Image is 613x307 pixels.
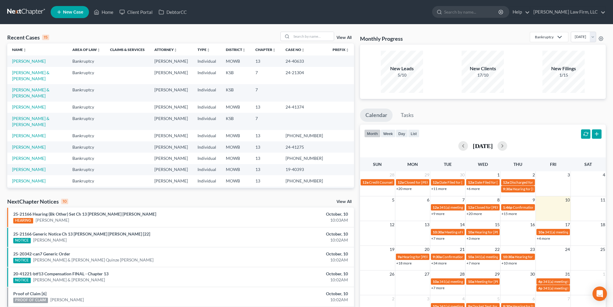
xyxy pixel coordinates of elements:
a: [PERSON_NAME] & [PERSON_NAME] [33,277,105,283]
span: New Case [63,10,83,14]
span: 9:30a [503,187,512,191]
a: [PERSON_NAME] & [PERSON_NAME] Quinze [PERSON_NAME] [33,257,153,263]
a: +11 more [431,186,447,191]
td: 13 [251,102,281,113]
td: Bankruptcy [68,187,105,204]
a: [PERSON_NAME] [33,237,67,243]
span: 31 [564,271,570,278]
div: PROOF OF CLAIM [13,298,48,303]
input: Search by name... [444,6,499,17]
td: MOWB [221,175,251,186]
a: Attorneyunfold_more [154,47,177,52]
td: 13 [251,55,281,67]
td: Individual [193,84,221,101]
span: 29 [424,171,430,179]
td: Individual [193,175,221,186]
td: KSB [221,113,251,130]
a: [PERSON_NAME] Law Firm, LLC [530,7,605,17]
a: Typeunfold_more [197,47,210,52]
span: Date Filed for [PERSON_NAME] & [PERSON_NAME] [475,180,557,185]
i: unfold_more [242,48,246,52]
td: Bankruptcy [68,84,105,101]
a: +7 more [466,261,480,265]
span: 12a [433,180,439,185]
a: DebtorCC [156,7,190,17]
span: 7 [462,196,465,204]
span: 4 [602,171,606,179]
div: NOTICE [13,258,31,263]
a: Proof of Claim [6] [13,291,46,296]
i: unfold_more [346,48,349,52]
span: 1:46p [503,205,512,210]
span: 341(a) meeting for Bar K Holdings, LLC [545,230,606,234]
span: Confirmation hearing for Apple Central KC [513,205,580,210]
span: 17 [564,221,570,228]
span: Hearing for [PERSON_NAME] [475,230,522,234]
span: 341(a) meeting for [PERSON_NAME] [543,279,601,284]
i: unfold_more [207,48,210,52]
a: +9 more [431,211,444,216]
div: 10:02AM [240,237,348,243]
i: unfold_more [174,48,177,52]
div: Bankruptcy [535,34,554,40]
td: 13 [251,187,281,204]
a: Area of Lawunfold_more [72,47,100,52]
span: 28 [459,271,465,278]
span: 25 [600,246,606,253]
span: 4 [462,295,465,302]
span: 24 [564,246,570,253]
td: [PERSON_NAME] [150,55,193,67]
span: Discharged for [PERSON_NAME] [510,180,562,185]
div: 10:03AM [240,217,348,223]
td: 24-41275 [281,141,328,153]
button: week [381,129,396,138]
td: Individual [193,67,221,84]
span: 12a [468,180,474,185]
h3: Monthly Progress [360,35,403,42]
span: 3 [426,295,430,302]
td: [PERSON_NAME] [150,113,193,130]
div: New Clients [462,65,504,72]
div: 15 [42,35,49,40]
td: 24-21304 [281,67,328,84]
a: [PERSON_NAME] [36,217,69,223]
a: 25-21166 Hearing (Bk Other) Set Ch 13 [PERSON_NAME] [PERSON_NAME] [13,211,156,217]
a: [PERSON_NAME] [12,178,46,183]
a: Chapterunfold_more [255,47,276,52]
span: 10a [468,230,474,234]
span: 10a [538,230,544,234]
span: 29 [494,271,500,278]
a: +4 more [537,236,550,241]
span: 20 [424,246,430,253]
span: 2 [532,171,536,179]
div: 17/10 [462,72,504,78]
a: Nameunfold_more [12,47,27,52]
span: Credit Counseling for [PERSON_NAME] [369,180,432,185]
td: KSB [221,67,251,84]
span: 1 [602,271,606,278]
div: 5/10 [381,72,423,78]
div: NOTICE [13,238,31,243]
a: +7 more [431,236,444,241]
div: Recent Cases [7,34,49,41]
td: Individual [193,153,221,164]
span: 7 [567,295,570,302]
td: Individual [193,164,221,175]
i: unfold_more [301,48,305,52]
td: [PERSON_NAME] [150,102,193,113]
a: [PERSON_NAME] [12,144,46,150]
td: 7 [251,67,281,84]
a: [PERSON_NAME] [12,156,46,161]
td: MOWB [221,55,251,67]
td: Bankruptcy [68,113,105,130]
td: Bankruptcy [68,130,105,141]
a: [PERSON_NAME] & [PERSON_NAME] [12,116,49,127]
div: October, 10 [240,291,348,297]
span: 6 [426,196,430,204]
a: +10 more [501,261,517,265]
a: Calendar [360,109,393,122]
div: NextChapter Notices [7,198,68,205]
a: +3 more [466,236,480,241]
td: [PERSON_NAME] [150,67,193,84]
div: New Filings [542,65,585,72]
